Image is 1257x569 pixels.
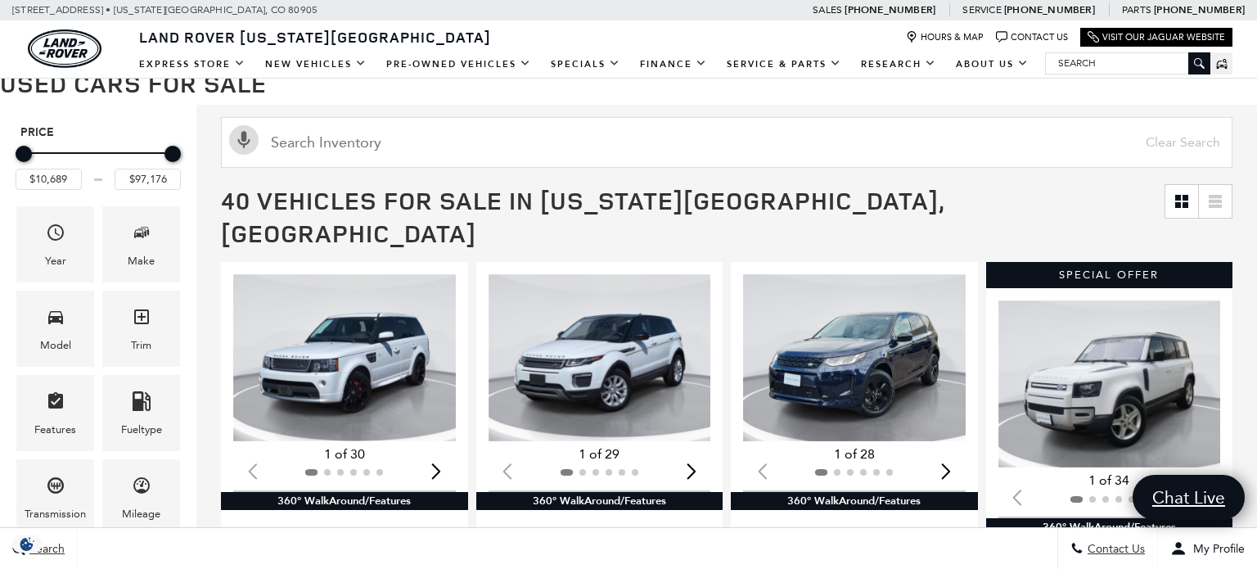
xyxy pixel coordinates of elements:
[376,50,541,79] a: Pre-Owned Vehicles
[46,219,65,252] span: Year
[541,50,630,79] a: Specials
[128,252,155,270] div: Make
[102,206,180,282] div: MakeMake
[221,117,1232,168] input: Search Inventory
[845,3,935,16] a: [PHONE_NUMBER]
[1144,486,1233,508] span: Chat Live
[1154,3,1245,16] a: [PHONE_NUMBER]
[906,31,984,43] a: Hours & Map
[851,50,946,79] a: Research
[935,454,957,490] div: Next slide
[1046,53,1210,73] input: Search
[16,140,181,190] div: Price
[28,29,101,68] img: Land Rover
[115,169,181,190] input: Maximum
[996,31,1068,43] a: Contact Us
[229,125,259,155] svg: Click to toggle on voice search
[16,375,94,451] div: FeaturesFeatures
[476,492,723,510] div: 360° WalkAround/Features
[16,206,94,282] div: YearYear
[40,336,71,354] div: Model
[132,219,151,252] span: Make
[1158,528,1257,569] button: Open user profile menu
[131,336,151,354] div: Trim
[946,50,1038,79] a: About Us
[129,50,1038,79] nav: Main Navigation
[233,274,456,441] div: 1 / 2
[962,4,1001,16] span: Service
[221,183,944,250] span: 40 Vehicles for Sale in [US_STATE][GEOGRAPHIC_DATA], [GEOGRAPHIC_DATA]
[46,303,65,336] span: Model
[129,27,501,47] a: Land Rover [US_STATE][GEOGRAPHIC_DATA]
[998,472,1221,490] div: 1 of 34
[255,50,376,79] a: New Vehicles
[1133,475,1245,520] a: Chat Live
[986,518,1233,536] div: 360° WalkAround/Features
[132,303,151,336] span: Trim
[122,505,160,523] div: Mileage
[132,387,151,421] span: Fueltype
[233,445,456,463] div: 1 of 30
[1122,4,1151,16] span: Parts
[426,454,448,490] div: Next slide
[45,252,66,270] div: Year
[489,445,711,463] div: 1 of 29
[743,445,966,463] div: 1 of 28
[1084,542,1145,556] span: Contact Us
[16,169,82,190] input: Minimum
[630,50,717,79] a: Finance
[16,146,32,162] div: Minimum Price
[717,50,851,79] a: Service & Parts
[8,535,46,553] section: Click to Open Cookie Consent Modal
[233,274,456,441] img: 2013 Land Rover Range Rover Sport Supercharged 1
[12,4,318,16] a: [STREET_ADDRESS] • [US_STATE][GEOGRAPHIC_DATA], CO 80905
[680,454,702,490] div: Next slide
[16,291,94,367] div: ModelModel
[1187,542,1245,556] span: My Profile
[102,291,180,367] div: TrimTrim
[28,29,101,68] a: land-rover
[731,492,978,510] div: 360° WalkAround/Features
[16,459,94,535] div: TransmissionTransmission
[102,459,180,535] div: MileageMileage
[25,505,86,523] div: Transmission
[46,387,65,421] span: Features
[34,421,76,439] div: Features
[121,421,162,439] div: Fueltype
[1088,31,1225,43] a: Visit Our Jaguar Website
[489,274,711,441] img: 2017 Land Rover Range Rover Evoque SE 1
[46,472,65,505] span: Transmission
[8,535,46,553] img: Opt-Out Icon
[20,125,176,140] h5: Price
[221,492,468,510] div: 360° WalkAround/Features
[998,300,1221,467] img: 2020 Land Rover Defender 110 SE 1
[164,146,181,162] div: Maximum Price
[129,50,255,79] a: EXPRESS STORE
[1004,3,1095,16] a: [PHONE_NUMBER]
[132,472,151,505] span: Mileage
[743,274,966,441] div: 1 / 2
[102,375,180,451] div: FueltypeFueltype
[139,27,491,47] span: Land Rover [US_STATE][GEOGRAPHIC_DATA]
[813,4,842,16] span: Sales
[489,274,711,441] div: 1 / 2
[998,300,1221,467] div: 1 / 2
[743,274,966,441] img: 2022 Land Rover Discovery Sport S R-Dynamic 1
[986,262,1233,288] div: Special Offer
